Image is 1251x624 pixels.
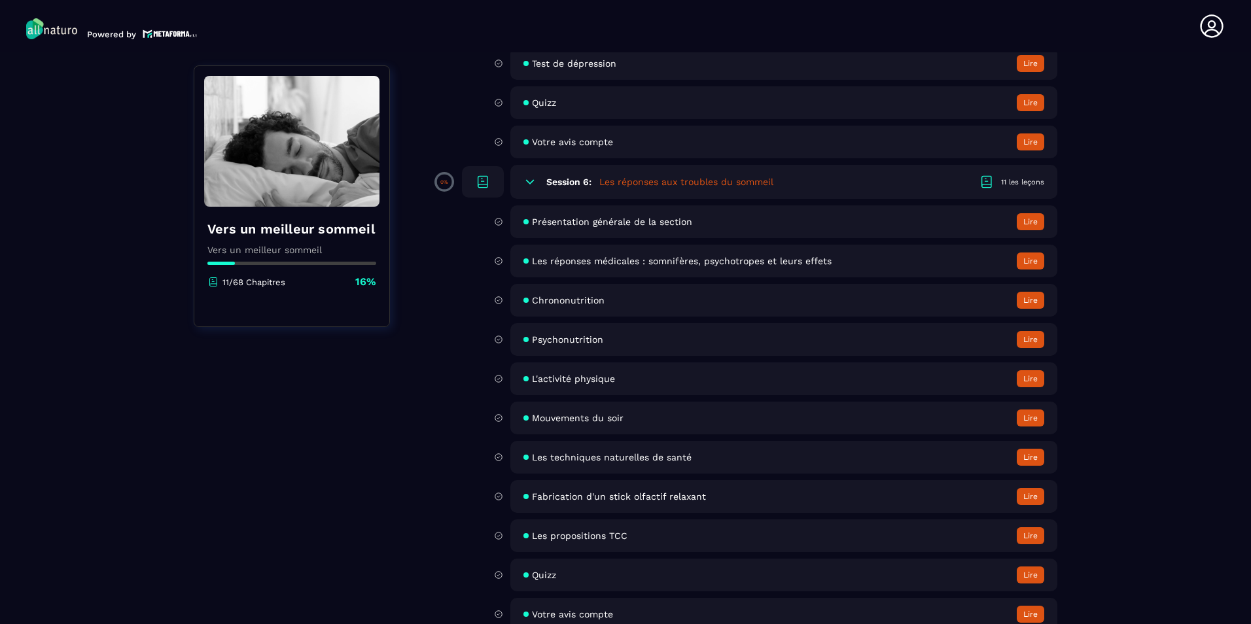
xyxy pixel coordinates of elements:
[532,452,692,462] span: Les techniques naturelles de santé
[87,29,136,39] p: Powered by
[207,220,376,238] h4: Vers un meilleur sommeil
[532,217,692,227] span: Présentation générale de la section
[532,295,605,305] span: Chrononutrition
[1017,409,1044,426] button: Lire
[1001,177,1044,187] div: 11 les leçons
[532,334,603,345] span: Psychonutrition
[532,137,613,147] span: Votre avis compte
[599,175,773,188] h5: Les réponses aux troubles du sommeil
[1017,331,1044,348] button: Lire
[1017,213,1044,230] button: Lire
[26,18,77,39] img: logo-branding
[546,177,591,187] h6: Session 6:
[532,413,624,423] span: Mouvements du soir
[204,76,379,207] img: banner
[440,179,448,185] p: 0%
[532,58,616,69] span: Test de dépression
[1017,252,1044,269] button: Lire
[1017,133,1044,150] button: Lire
[532,97,556,108] span: Quizz
[1017,449,1044,466] button: Lire
[1017,527,1044,544] button: Lire
[1017,566,1044,583] button: Lire
[532,570,556,580] span: Quizz
[207,245,376,255] p: Vers un meilleur sommeil
[143,28,198,39] img: logo
[532,256,832,266] span: Les réponses médicales : somnifères, psychotropes et leurs effets
[1017,370,1044,387] button: Lire
[1017,292,1044,309] button: Lire
[532,373,615,384] span: L'activité physique
[1017,94,1044,111] button: Lire
[532,491,706,502] span: Fabrication d'un stick olfactif relaxant
[1017,55,1044,72] button: Lire
[355,275,376,289] p: 16%
[1017,488,1044,505] button: Lire
[1017,606,1044,623] button: Lire
[222,277,285,287] p: 11/68 Chapitres
[532,609,613,619] span: Votre avis compte
[532,530,627,541] span: Les propositions TCC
